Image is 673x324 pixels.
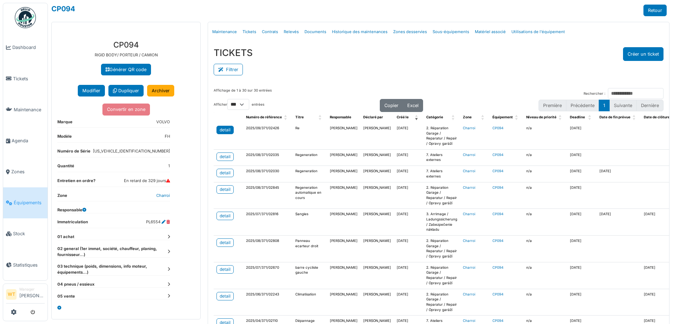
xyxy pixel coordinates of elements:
[216,292,234,300] a: detail
[240,24,259,40] a: Tickets
[293,123,327,149] td: Re
[295,115,304,119] span: Titre
[57,148,90,157] dt: Numéro de Série
[492,169,503,173] a: CP094
[390,24,430,40] a: Zones desservies
[423,209,460,236] td: 3. Arrimage / Ladungssicherung / Zabezpečenie nákladu
[394,149,423,166] td: [DATE]
[463,266,475,269] a: Charroi
[360,166,394,182] td: [PERSON_NAME]
[101,64,151,75] a: Générer QR code
[243,209,293,236] td: 2025/07/371/02816
[3,218,48,249] a: Stock
[6,289,17,300] li: WT
[3,249,48,280] a: Statistiques
[463,126,475,130] a: Charroi
[3,32,48,63] a: Dashboard
[567,236,597,262] td: [DATE]
[327,209,360,236] td: [PERSON_NAME]
[415,112,419,123] span: Créé le: Activate to remove sorting
[423,236,460,262] td: 2. Réparation Garage / Reparatur / Repair / Opravy garáží
[430,24,472,40] a: Sous-équipements
[327,262,360,289] td: [PERSON_NAME]
[12,137,45,144] span: Agenda
[394,209,423,236] td: [DATE]
[463,153,475,157] a: Charroi
[463,319,475,323] a: Charroi
[567,262,597,289] td: [DATE]
[623,47,663,61] button: Créer un ticket
[293,262,327,289] td: barre cycliste gauche
[523,209,567,236] td: n/a
[644,115,670,119] span: Date de clôture
[209,24,240,40] a: Maintenance
[243,289,293,316] td: 2025/06/371/02243
[394,289,423,316] td: [DATE]
[13,75,45,82] span: Tickets
[216,185,234,194] a: detail
[19,287,45,302] li: [PERSON_NAME]
[463,292,475,296] a: Charroi
[492,319,503,323] a: CP094
[492,186,503,189] a: CP094
[214,88,272,99] div: Affichage de 1 à 30 sur 30 entrées
[146,219,170,225] dd: PL6554
[15,7,36,28] img: Badge_color-CXgf-gQk.svg
[19,287,45,292] div: Manager
[567,209,597,236] td: [DATE]
[214,64,243,75] button: Filtrer
[472,24,509,40] a: Matériel associé
[384,103,398,108] span: Copier
[220,213,231,219] div: detail
[492,126,503,130] a: CP094
[13,230,45,237] span: Stock
[360,123,394,149] td: [PERSON_NAME]
[423,262,460,289] td: 2. Réparation Garage / Reparatur / Repair / Opravy garáží
[523,262,567,289] td: n/a
[124,178,170,184] dd: En retard de 329 jours
[243,166,293,182] td: 2025/08/371/02030
[423,123,460,149] td: 2. Réparation Garage / Reparatur / Repair / Opravy garáží
[599,115,630,119] span: Date de fin prévue
[216,126,234,134] a: detail
[293,182,327,209] td: Regeneration automatique en cours
[6,287,45,304] a: WT Manager[PERSON_NAME]
[227,99,249,110] select: Afficherentrées
[319,112,323,123] span: Titre: Activate to sort
[360,262,394,289] td: [PERSON_NAME]
[423,166,460,182] td: 7. Ateliers externes
[57,246,170,258] dt: 02 general (1er immat, société, chauffeur, planing, fournisseur...)
[51,5,75,13] a: CP094
[492,212,503,216] a: CP094
[302,24,329,40] a: Documents
[570,115,585,119] span: Deadline
[57,40,195,49] h3: CP094
[360,182,394,209] td: [PERSON_NAME]
[327,166,360,182] td: [PERSON_NAME]
[407,103,419,108] span: Excel
[243,262,293,289] td: 2025/07/371/02670
[3,187,48,218] a: Équipements
[363,115,383,119] span: Déclaré par
[492,115,513,119] span: Équipement
[57,163,74,172] dt: Quantité
[394,123,423,149] td: [DATE]
[293,236,327,262] td: Panneau ecarteur droit
[57,219,88,228] dt: Immatriculation
[3,156,48,187] a: Zones
[13,262,45,268] span: Statistiques
[216,238,234,247] a: detail
[360,209,394,236] td: [PERSON_NAME]
[14,199,45,206] span: Équipements
[327,236,360,262] td: [PERSON_NAME]
[214,99,264,110] label: Afficher entrées
[463,212,475,216] a: Charroi
[243,123,293,149] td: 2025/09/371/02426
[220,293,231,299] div: detail
[394,236,423,262] td: [DATE]
[327,123,360,149] td: [PERSON_NAME]
[259,24,281,40] a: Contrats
[643,5,667,16] a: Retour
[168,163,170,169] dd: 1
[243,149,293,166] td: 2025/08/371/02035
